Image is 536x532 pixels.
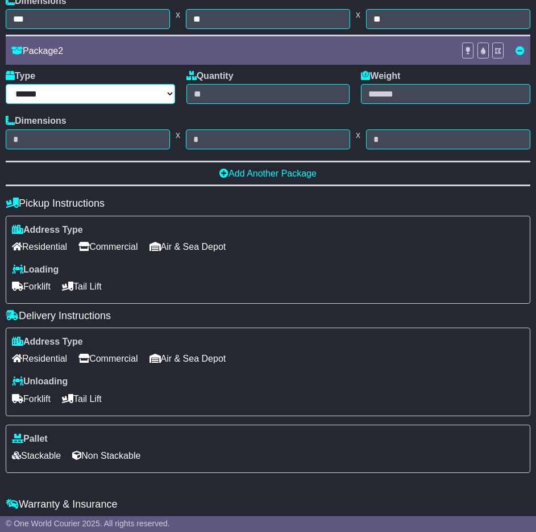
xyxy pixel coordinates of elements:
[170,129,186,140] span: x
[12,278,51,295] span: Forklift
[58,46,63,56] span: 2
[6,45,456,56] div: Package
[6,115,67,126] label: Dimensions
[78,238,138,255] span: Commercial
[62,390,102,408] span: Tail Lift
[78,350,138,367] span: Commercial
[350,9,366,20] span: x
[72,447,140,464] span: Non Stackable
[149,350,226,367] span: Air & Sea Depot
[6,519,170,528] span: © One World Courier 2025. All rights reserved.
[12,447,61,464] span: Stackable
[12,350,67,367] span: Residential
[12,433,48,444] label: Pallet
[170,9,186,20] span: x
[12,336,83,347] label: Address Type
[12,376,68,387] label: Unloading
[12,224,83,235] label: Address Type
[361,70,400,81] label: Weight
[350,129,366,140] span: x
[6,70,35,81] label: Type
[219,169,317,178] a: Add Another Package
[149,238,226,255] span: Air & Sea Depot
[12,238,67,255] span: Residential
[186,70,234,81] label: Quantity
[12,264,59,275] label: Loading
[516,46,525,56] a: Remove this item
[62,278,102,295] span: Tail Lift
[6,198,530,210] h4: Pickup Instructions
[6,499,530,510] h4: Warranty & Insurance
[6,310,530,322] h4: Delivery Instructions
[12,390,51,408] span: Forklift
